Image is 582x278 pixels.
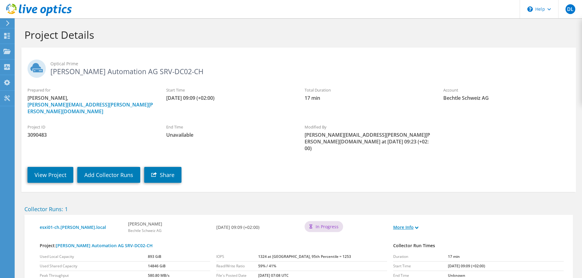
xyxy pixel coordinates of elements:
td: 893 GiB [148,252,210,262]
td: 17 min [448,252,563,262]
svg: \n [527,6,533,12]
a: View Project [27,167,73,183]
label: Modified By [305,124,431,130]
span: [DATE] 09:09 (+02:00) [166,95,293,101]
td: [DATE] 09:09 (+02:00) [448,262,563,271]
a: More Info [393,224,418,231]
span: Bechtle Schweiz AG [128,228,162,233]
span: [PERSON_NAME][EMAIL_ADDRESS][PERSON_NAME][PERSON_NAME][DOMAIN_NAME] at [DATE] 09:23 (+02:00) [305,132,431,152]
h2: [PERSON_NAME] Automation AG SRV-DC02-CH [27,60,570,75]
td: 1324 at [GEOGRAPHIC_DATA], 95th Percentile = 1253 [258,252,387,262]
label: Start Time [166,87,293,93]
a: [PERSON_NAME] Automation AG SRV-DC02-CH [56,243,153,248]
h1: Project Details [24,28,570,41]
td: 14846 GiB [148,262,210,271]
td: Used Shared Capacity [40,262,148,271]
label: Account [443,87,570,93]
span: Bechtle Schweiz AG [443,95,570,101]
td: Read/Write Ratio [216,262,258,271]
span: DL [566,4,575,14]
td: Duration [393,252,448,262]
label: Prepared for [27,87,154,93]
span: 3090483 [27,132,154,138]
td: Used Local Capacity [40,252,148,262]
h4: Project: [40,242,387,249]
td: IOPS [216,252,258,262]
td: 59% / 41% [258,262,387,271]
span: In Progress [316,223,339,230]
b: [DATE] 09:09 (+02:00) [216,224,259,231]
label: Project ID [27,124,154,130]
b: [PERSON_NAME] [128,221,162,227]
h4: Collector Run Times [393,242,564,249]
span: [PERSON_NAME], [27,95,154,115]
a: Add Collector Runs [77,167,140,183]
td: Start Time [393,262,448,271]
a: Share [144,167,181,183]
label: Total Duration [305,87,431,93]
h2: Collector Runs: 1 [24,206,573,212]
span: 17 min [305,95,431,101]
span: Unavailable [166,132,293,138]
span: Optical Prime [50,60,570,67]
a: [PERSON_NAME][EMAIL_ADDRESS][PERSON_NAME][PERSON_NAME][DOMAIN_NAME] [27,101,153,115]
label: End Time [166,124,293,130]
a: esxi01-ch.[PERSON_NAME].local [40,224,122,231]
